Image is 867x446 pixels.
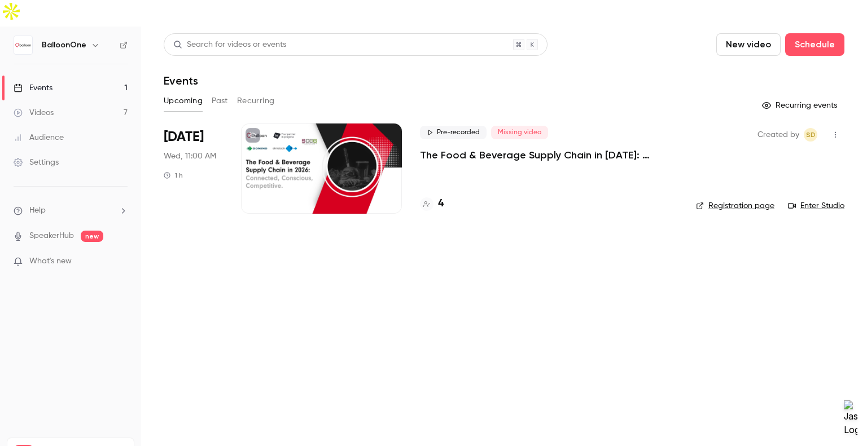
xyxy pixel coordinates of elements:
[14,107,54,118] div: Videos
[14,205,128,217] li: help-dropdown-opener
[42,39,86,51] h6: BalloonOne
[164,171,183,180] div: 1 h
[420,148,678,162] a: The Food & Beverage Supply Chain in [DATE]: Connected, Conscious, Competitive.
[164,74,198,87] h1: Events
[173,39,286,51] div: Search for videos or events
[716,33,781,56] button: New video
[806,128,816,142] span: SD
[438,196,444,211] h4: 4
[420,196,444,211] a: 4
[237,92,275,110] button: Recurring
[212,92,228,110] button: Past
[14,157,59,168] div: Settings
[29,255,72,267] span: What's new
[164,92,203,110] button: Upcoming
[785,33,844,56] button: Schedule
[81,231,103,242] span: new
[164,128,204,146] span: [DATE]
[164,151,216,162] span: Wed, 11:00 AM
[491,126,548,139] span: Missing video
[14,82,52,94] div: Events
[420,126,487,139] span: Pre-recorded
[29,205,46,217] span: Help
[804,128,817,142] span: Sitara Duggal
[757,96,844,114] button: Recurring events
[14,132,64,143] div: Audience
[14,36,32,54] img: BalloonOne
[29,230,74,242] a: SpeakerHub
[757,128,799,142] span: Created by
[788,200,844,211] a: Enter Studio
[164,123,223,214] div: Oct 29 Wed, 11:00 AM (Europe/London)
[696,200,774,211] a: Registration page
